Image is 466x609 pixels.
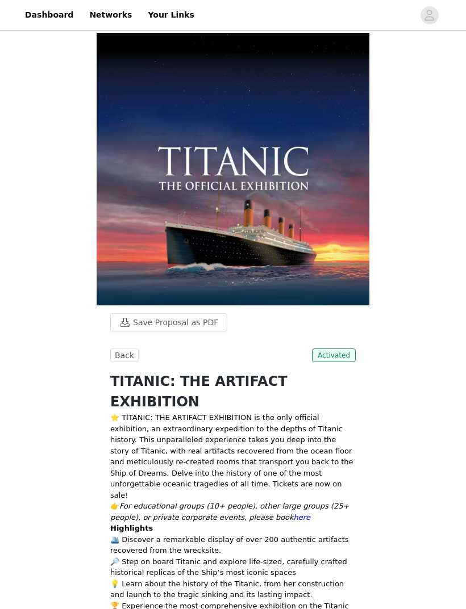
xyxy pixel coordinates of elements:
button: Back [110,348,139,362]
a: here [294,513,310,522]
a: Networks [82,2,139,28]
p: ⭐ TITANIC: THE ARTIFACT EXHIBITION is the only official exhibition, an extraordinary expedition t... [110,412,356,501]
img: campaign image [97,33,369,305]
button: Save Proposal as PDF [110,313,227,331]
h1: TITANIC: THE ARTIFACT EXHIBITION [110,371,356,412]
em: For educational groups (10+ people), other large groups (25+ people), or private corporate events... [110,502,349,522]
p: 👉 [110,501,356,523]
span: Activated [312,348,356,362]
a: Dashboard [18,2,80,28]
strong: Highlights [110,524,153,532]
a: Your Links [141,2,201,28]
div: avatar [424,6,435,24]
